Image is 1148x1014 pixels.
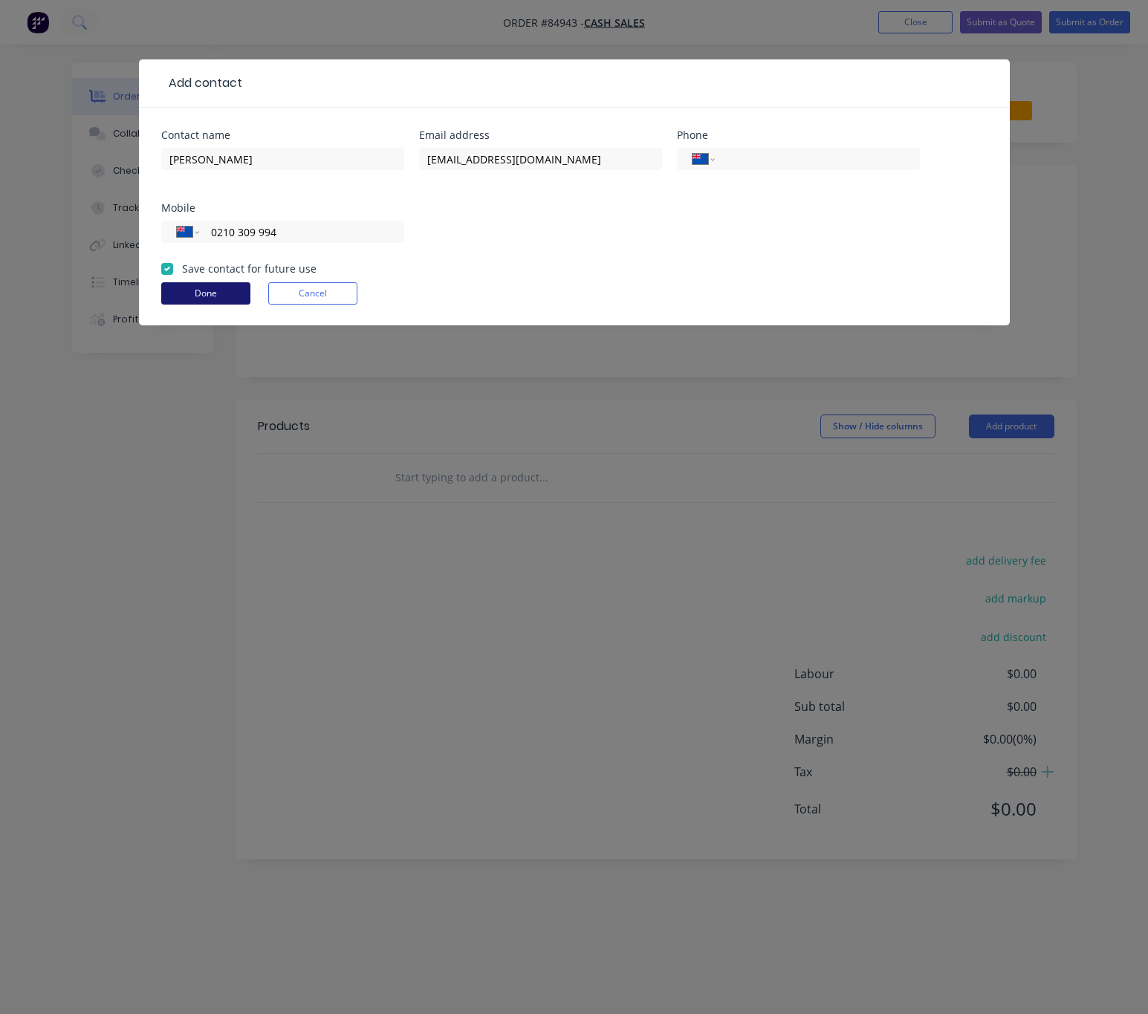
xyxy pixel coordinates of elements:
label: Save contact for future use [182,261,317,276]
button: Cancel [268,282,357,305]
div: Phone [677,130,920,140]
div: Email address [419,130,662,140]
div: Contact name [161,130,404,140]
div: Add contact [161,74,242,92]
button: Done [161,282,250,305]
div: Mobile [161,203,404,213]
